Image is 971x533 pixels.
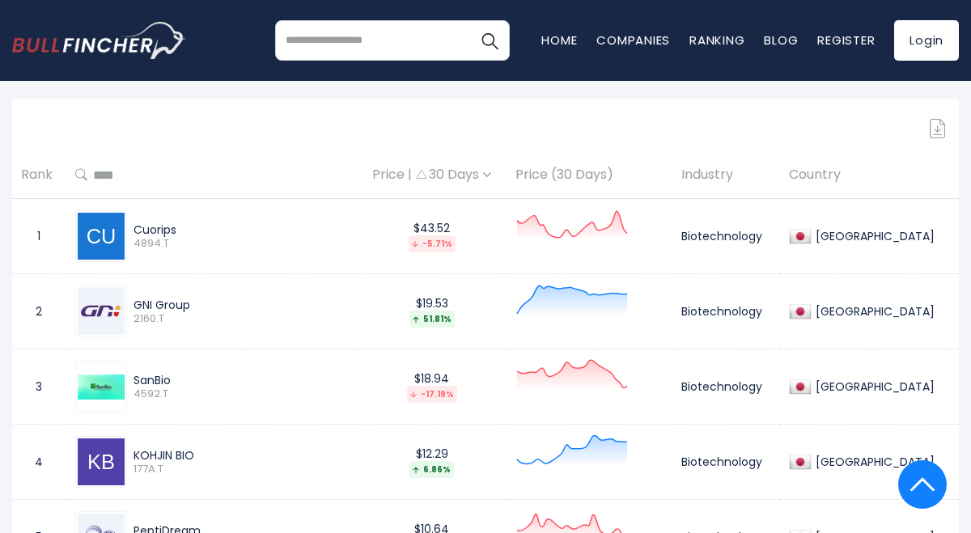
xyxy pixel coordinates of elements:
span: 4592.T [134,387,349,401]
a: Home [541,32,577,49]
div: -5.71% [409,235,456,252]
div: $18.94 [366,371,498,403]
td: 3 [12,349,66,425]
td: Biotechnology [672,274,780,349]
span: 4894.T [134,237,349,251]
div: [GEOGRAPHIC_DATA] [812,229,935,243]
img: 2160.T.png [78,288,125,335]
span: 177A.T [134,463,349,476]
th: Price (30 Days) [507,151,672,199]
div: 6.86% [409,461,454,478]
div: $43.52 [366,221,498,252]
div: $12.29 [366,446,498,478]
div: 51.81% [409,311,455,328]
img: 4592.T.png [78,374,125,399]
a: Register [817,32,875,49]
div: -17.19% [407,386,457,403]
td: Biotechnology [672,349,780,425]
div: [GEOGRAPHIC_DATA] [812,379,935,394]
td: Biotechnology [672,199,780,274]
div: [GEOGRAPHIC_DATA] [812,304,935,319]
a: Companies [596,32,670,49]
div: Price | 30 Days [366,167,498,184]
th: Industry [672,151,780,199]
div: Cuorips [134,222,349,237]
td: Biotechnology [672,425,780,500]
img: bullfincher logo [12,22,186,59]
th: Rank [12,151,66,199]
div: KOHJIN BIO [134,448,349,463]
a: Login [894,20,959,61]
div: $19.53 [366,296,498,328]
span: 2160.T [134,312,349,326]
td: 4 [12,425,66,500]
a: Go to homepage [12,22,186,59]
div: GNI Group [134,298,349,312]
a: Blog [764,32,798,49]
a: Ranking [689,32,744,49]
td: 2 [12,274,66,349]
div: SanBio [134,373,349,387]
td: 1 [12,199,66,274]
button: Search [469,20,510,61]
div: [GEOGRAPHIC_DATA] [812,455,935,469]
